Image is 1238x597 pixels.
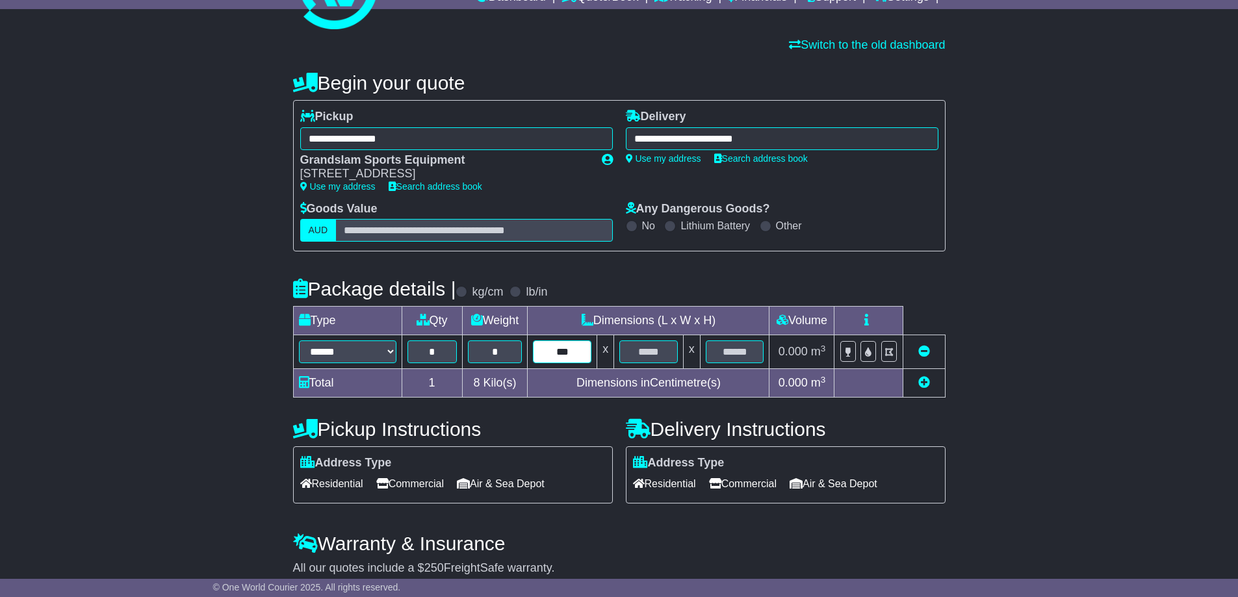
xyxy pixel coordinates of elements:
[811,376,826,389] span: m
[300,167,589,181] div: [STREET_ADDRESS]
[626,153,701,164] a: Use my address
[683,335,700,369] td: x
[424,561,444,574] span: 250
[769,307,834,335] td: Volume
[918,345,930,358] a: Remove this item
[457,474,545,494] span: Air & Sea Depot
[642,220,655,232] label: No
[821,375,826,385] sup: 3
[626,110,686,124] label: Delivery
[293,369,402,398] td: Total
[300,219,337,242] label: AUD
[300,153,589,168] div: Grandslam Sports Equipment
[293,561,946,576] div: All our quotes include a $ FreightSafe warranty.
[300,181,376,192] a: Use my address
[376,474,444,494] span: Commercial
[597,335,614,369] td: x
[528,369,769,398] td: Dimensions in Centimetre(s)
[680,220,750,232] label: Lithium Battery
[472,285,503,299] label: kg/cm
[821,344,826,353] sup: 3
[293,307,402,335] td: Type
[462,369,528,398] td: Kilo(s)
[709,474,777,494] span: Commercial
[790,474,877,494] span: Air & Sea Depot
[528,307,769,335] td: Dimensions (L x W x H)
[293,72,946,94] h4: Begin your quote
[633,456,725,470] label: Address Type
[402,307,462,335] td: Qty
[293,418,613,440] h4: Pickup Instructions
[389,181,482,192] a: Search address book
[779,345,808,358] span: 0.000
[789,38,945,51] a: Switch to the old dashboard
[633,474,696,494] span: Residential
[526,285,547,299] label: lb/in
[402,369,462,398] td: 1
[293,533,946,554] h4: Warranty & Insurance
[918,376,930,389] a: Add new item
[300,110,354,124] label: Pickup
[626,202,770,216] label: Any Dangerous Goods?
[473,376,480,389] span: 8
[714,153,808,164] a: Search address book
[779,376,808,389] span: 0.000
[213,582,401,592] span: © One World Courier 2025. All rights reserved.
[626,418,946,440] h4: Delivery Instructions
[300,474,363,494] span: Residential
[776,220,802,232] label: Other
[300,456,392,470] label: Address Type
[300,202,378,216] label: Goods Value
[811,345,826,358] span: m
[462,307,528,335] td: Weight
[293,278,456,299] h4: Package details |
